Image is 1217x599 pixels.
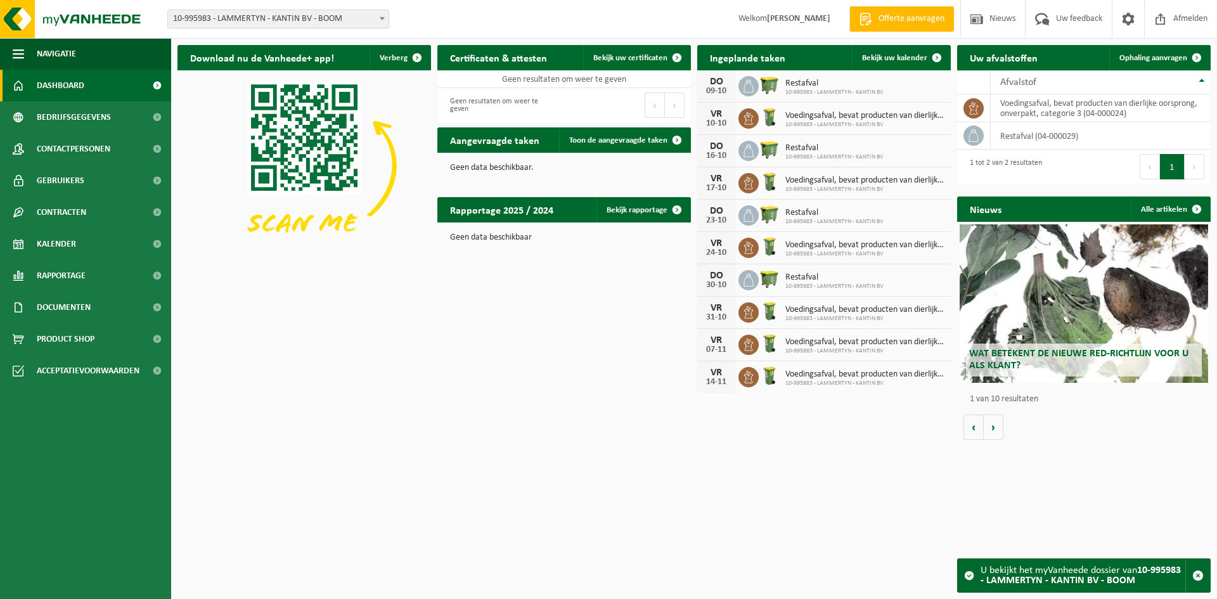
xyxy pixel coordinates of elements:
div: DO [704,271,729,281]
img: WB-0140-HPE-GN-50 [759,365,780,387]
span: Contactpersonen [37,133,110,165]
iframe: chat widget [6,571,212,599]
div: 23-10 [704,216,729,225]
p: Geen data beschikbaar [450,233,678,242]
img: WB-0140-HPE-GN-50 [759,106,780,128]
span: Restafval [785,143,884,153]
a: Ophaling aanvragen [1109,45,1209,70]
div: DO [704,141,729,151]
button: Next [1185,154,1204,179]
img: WB-0140-HPE-GN-50 [759,236,780,257]
span: 10-995983 - LAMMERTYN - KANTIN BV [785,186,944,193]
div: DO [704,77,729,87]
span: Restafval [785,79,884,89]
div: 1 tot 2 van 2 resultaten [963,153,1042,181]
div: 24-10 [704,248,729,257]
span: Bekijk uw certificaten [593,54,667,62]
span: Voedingsafval, bevat producten van dierlijke oorsprong, onverpakt, categorie 3 [785,337,944,347]
td: restafval (04-000029) [991,122,1211,150]
span: Offerte aanvragen [875,13,948,25]
span: Kalender [37,228,76,260]
span: Contracten [37,196,86,228]
span: Voedingsafval, bevat producten van dierlijke oorsprong, onverpakt, categorie 3 [785,240,944,250]
button: Previous [645,93,665,118]
h2: Uw afvalstoffen [957,45,1050,70]
img: WB-1100-HPE-GN-50 [759,203,780,225]
span: Dashboard [37,70,84,101]
span: Restafval [785,273,884,283]
img: WB-0140-HPE-GN-50 [759,171,780,193]
span: 10-995983 - LAMMERTYN - KANTIN BV [785,283,884,290]
div: 16-10 [704,151,729,160]
div: VR [704,303,729,313]
div: 14-11 [704,378,729,387]
button: Previous [1140,154,1160,179]
div: VR [704,238,729,248]
span: Product Shop [37,323,94,355]
div: 17-10 [704,184,729,193]
span: Toon de aangevraagde taken [569,136,667,145]
span: 10-995983 - LAMMERTYN - KANTIN BV [785,347,944,355]
img: WB-1100-HPE-GN-50 [759,74,780,96]
strong: [PERSON_NAME] [767,14,830,23]
span: 10-995983 - LAMMERTYN - KANTIN BV [785,121,944,129]
a: Offerte aanvragen [849,6,954,32]
h2: Aangevraagde taken [437,127,552,152]
span: 10-995983 - LAMMERTYN - KANTIN BV [785,380,944,387]
button: Verberg [370,45,430,70]
button: Next [665,93,685,118]
span: Voedingsafval, bevat producten van dierlijke oorsprong, onverpakt, categorie 3 [785,370,944,380]
td: Geen resultaten om weer te geven [437,70,691,88]
a: Bekijk uw certificaten [583,45,690,70]
div: VR [704,368,729,378]
a: Wat betekent de nieuwe RED-richtlijn voor u als klant? [960,224,1208,383]
span: Acceptatievoorwaarden [37,355,139,387]
span: 10-995983 - LAMMERTYN - KANTIN BV [785,218,884,226]
div: 31-10 [704,313,729,322]
div: 10-10 [704,119,729,128]
p: 1 van 10 resultaten [970,395,1204,404]
span: Gebruikers [37,165,84,196]
div: U bekijkt het myVanheede dossier van [981,559,1185,592]
div: 07-11 [704,345,729,354]
span: Verberg [380,54,408,62]
h2: Nieuws [957,196,1014,221]
td: voedingsafval, bevat producten van dierlijke oorsprong, onverpakt, categorie 3 (04-000024) [991,94,1211,122]
strong: 10-995983 - LAMMERTYN - KANTIN BV - BOOM [981,565,1181,586]
span: Afvalstof [1000,77,1036,87]
img: WB-0140-HPE-GN-50 [759,300,780,322]
div: DO [704,206,729,216]
img: WB-1100-HPE-GN-50 [759,268,780,290]
a: Bekijk rapportage [596,197,690,222]
div: 30-10 [704,281,729,290]
span: Voedingsafval, bevat producten van dierlijke oorsprong, onverpakt, categorie 3 [785,111,944,121]
div: Geen resultaten om weer te geven [444,91,558,119]
div: VR [704,109,729,119]
span: 10-995983 - LAMMERTYN - KANTIN BV [785,250,944,258]
span: Restafval [785,208,884,218]
span: Voedingsafval, bevat producten van dierlijke oorsprong, onverpakt, categorie 3 [785,176,944,186]
h2: Rapportage 2025 / 2024 [437,197,566,222]
span: 10-995983 - LAMMERTYN - KANTIN BV - BOOM [167,10,389,29]
img: WB-1100-HPE-GN-50 [759,139,780,160]
h2: Certificaten & attesten [437,45,560,70]
span: Voedingsafval, bevat producten van dierlijke oorsprong, onverpakt, categorie 3 [785,305,944,315]
span: Wat betekent de nieuwe RED-richtlijn voor u als klant? [969,349,1188,371]
h2: Ingeplande taken [697,45,798,70]
p: Geen data beschikbaar. [450,164,678,172]
div: VR [704,335,729,345]
img: WB-0140-HPE-GN-50 [759,333,780,354]
button: 1 [1160,154,1185,179]
img: Download de VHEPlus App [177,70,431,261]
span: Navigatie [37,38,76,70]
span: Ophaling aanvragen [1119,54,1187,62]
span: Bedrijfsgegevens [37,101,111,133]
span: 10-995983 - LAMMERTYN - KANTIN BV - BOOM [168,10,389,28]
span: Rapportage [37,260,86,292]
button: Volgende [984,415,1003,440]
span: 10-995983 - LAMMERTYN - KANTIN BV [785,89,884,96]
span: 10-995983 - LAMMERTYN - KANTIN BV [785,315,944,323]
a: Bekijk uw kalender [852,45,950,70]
span: Documenten [37,292,91,323]
a: Alle artikelen [1131,196,1209,222]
